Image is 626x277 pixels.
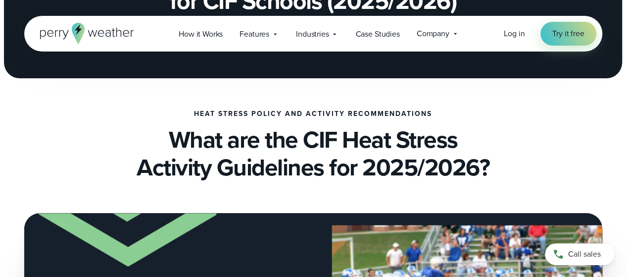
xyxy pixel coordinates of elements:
span: Company [417,28,449,40]
a: Call sales [545,243,614,265]
span: Try it free [552,28,584,40]
h4: Heat Stress Policy and Activity Recommendations [194,110,432,118]
h2: What are the CIF Heat Stress Activity Guidelines for 2025/2026? [24,126,602,181]
span: Log in [504,28,525,39]
a: Case Studies [347,24,408,44]
span: Features [240,28,269,40]
span: Call sales [568,248,601,260]
a: How it Works [170,24,231,44]
a: Log in [504,28,525,40]
a: Try it free [540,22,596,46]
span: How it Works [179,28,223,40]
span: Industries [296,28,329,40]
span: Case Studies [355,28,399,40]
